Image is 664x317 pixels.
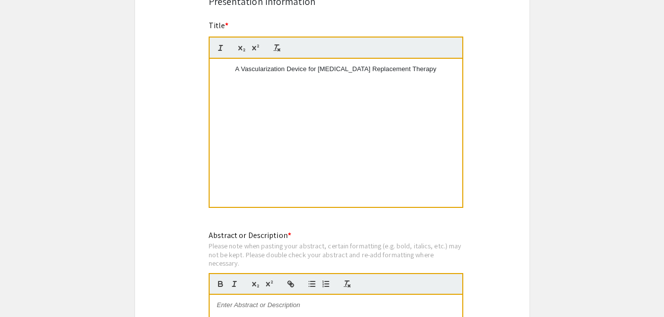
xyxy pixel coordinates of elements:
[209,241,463,268] div: Please note when pasting your abstract, certain formatting (e.g. bold, italics, etc.) may not be ...
[7,273,42,310] iframe: Chat
[209,20,229,31] mat-label: Title
[209,230,291,240] mat-label: Abstract or Description
[217,65,455,74] p: A Vascularization Device for [MEDICAL_DATA] Replacement Therapy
